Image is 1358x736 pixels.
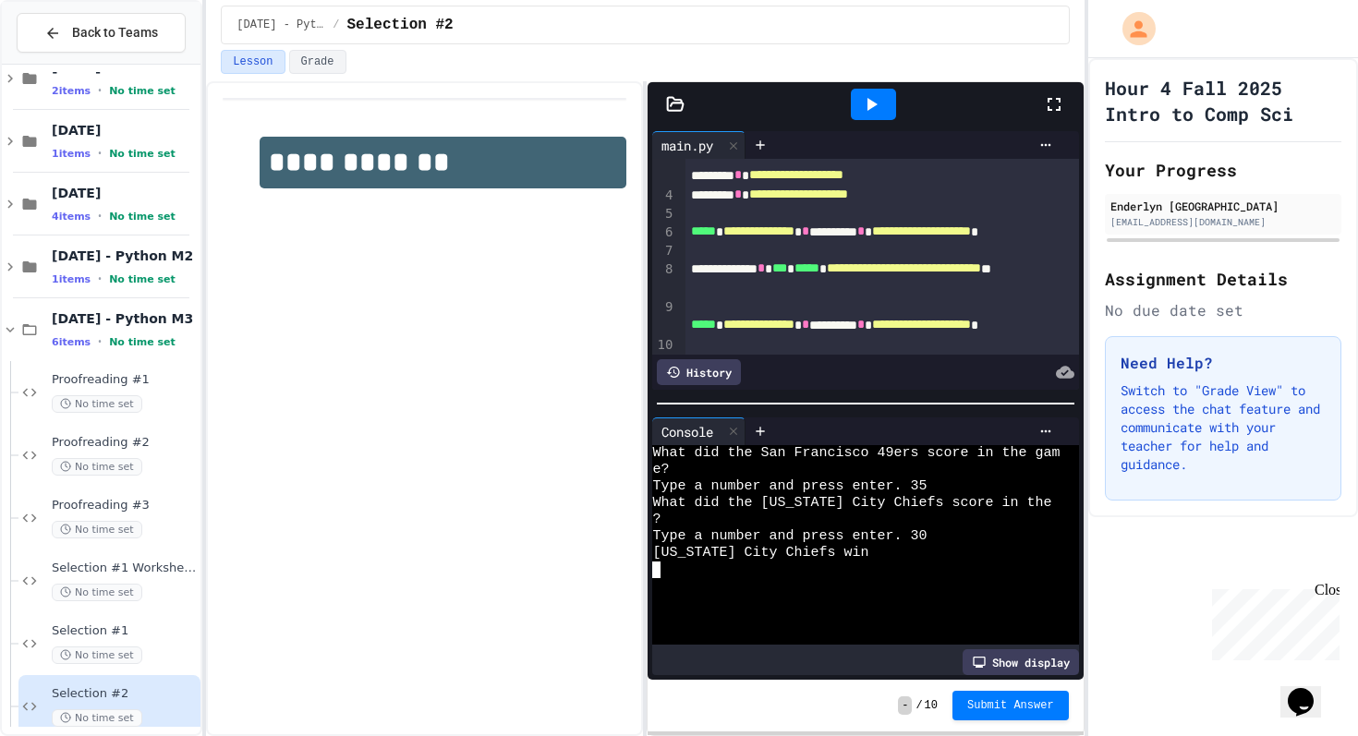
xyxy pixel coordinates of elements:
[898,696,912,715] span: -
[52,336,91,348] span: 6 items
[1105,299,1341,321] div: No due date set
[52,584,142,601] span: No time set
[652,242,675,260] div: 7
[1110,215,1336,229] div: [EMAIL_ADDRESS][DOMAIN_NAME]
[7,7,127,117] div: Chat with us now!Close
[236,18,325,32] span: Sept 24 - Python M3
[52,395,142,413] span: No time set
[221,50,285,74] button: Lesson
[657,359,741,385] div: History
[1280,662,1340,718] iframe: chat widget
[98,146,102,161] span: •
[652,131,746,159] div: main.py
[98,334,102,349] span: •
[652,205,675,223] div: 5
[915,698,922,713] span: /
[109,273,176,285] span: No time set
[652,545,868,561] span: [US_STATE] City Chiefs win
[652,223,675,242] div: 6
[52,498,197,513] span: Proofreading #3
[72,23,158,42] span: Back to Teams
[652,462,669,478] span: e?
[652,260,675,298] div: 8
[925,698,938,713] span: 10
[289,50,346,74] button: Grade
[52,686,197,702] span: Selection #2
[98,209,102,223] span: •
[52,372,197,388] span: Proofreading #1
[52,247,197,264] span: [DATE] - Python M2
[652,512,661,528] span: ?
[109,211,176,223] span: No time set
[52,646,142,664] span: No time set
[98,271,102,286] span: •
[52,310,197,327] span: [DATE] - Python M3
[652,495,1093,512] span: What did the [US_STATE] City Chiefs score in the game
[333,18,339,32] span: /
[52,85,91,97] span: 2 items
[652,528,927,545] span: Type a number and press enter. 30
[17,13,186,53] button: Back to Teams
[1121,381,1326,474] p: Switch to "Grade View" to access the chat feature and communicate with your teacher for help and ...
[1105,266,1341,292] h2: Assignment Details
[1103,7,1160,50] div: My Account
[347,14,454,36] span: Selection #2
[109,85,176,97] span: No time set
[109,148,176,160] span: No time set
[52,521,142,538] span: No time set
[652,136,722,155] div: main.py
[52,709,142,727] span: No time set
[52,561,197,576] span: Selection #1 Worksheet Verify
[652,422,722,441] div: Console
[652,417,746,445] div: Console
[967,698,1054,713] span: Submit Answer
[52,435,197,451] span: Proofreading #2
[652,445,1060,462] span: What did the San Francisco 49ers score in the gam
[52,211,91,223] span: 4 items
[963,649,1079,675] div: Show display
[52,185,197,201] span: [DATE]
[1105,75,1341,127] h1: Hour 4 Fall 2025 Intro to Comp Sci
[952,691,1069,720] button: Submit Answer
[652,187,675,205] div: 4
[652,298,675,336] div: 9
[652,478,927,495] span: Type a number and press enter. 35
[1121,352,1326,374] h3: Need Help?
[109,336,176,348] span: No time set
[52,148,91,160] span: 1 items
[1205,582,1340,660] iframe: chat widget
[1105,157,1341,183] h2: Your Progress
[52,458,142,476] span: No time set
[52,623,197,639] span: Selection #1
[52,122,197,139] span: [DATE]
[1110,198,1336,214] div: Enderlyn [GEOGRAPHIC_DATA]
[98,83,102,98] span: •
[652,336,675,355] div: 10
[52,273,91,285] span: 1 items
